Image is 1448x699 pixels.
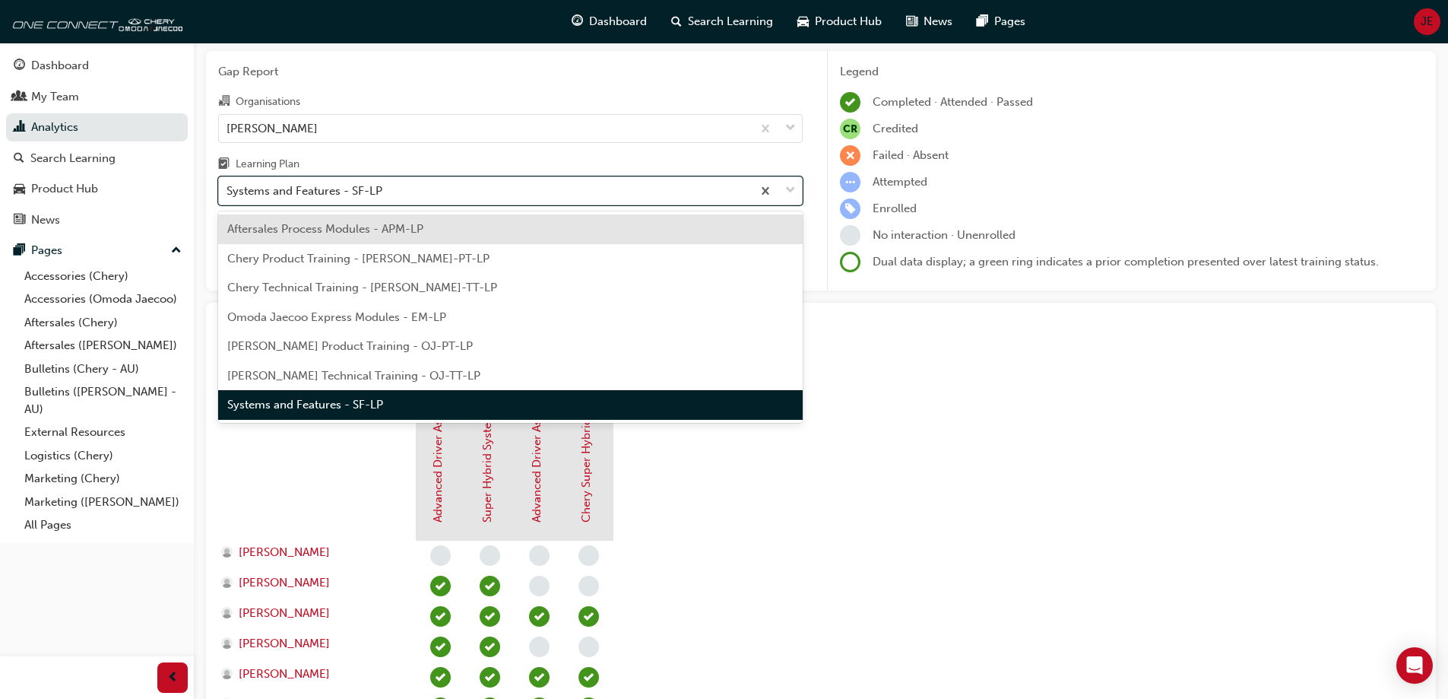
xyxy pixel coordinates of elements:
[559,6,659,37] a: guage-iconDashboard
[578,606,599,627] span: learningRecordVerb_PASS-icon
[236,157,299,172] div: Learning Plan
[18,288,188,311] a: Accessories (Omoda Jaecoo)
[578,637,599,657] span: learningRecordVerb_NONE-icon
[227,119,318,137] div: [PERSON_NAME]
[18,311,188,335] a: Aftersales (Chery)
[797,12,809,31] span: car-icon
[529,667,550,688] span: learningRecordVerb_PASS-icon
[14,214,25,227] span: news-icon
[227,183,382,200] div: Systems and Features - SF-LP
[239,666,330,683] span: [PERSON_NAME]
[227,398,383,411] span: Systems and Features - SF-LP
[18,491,188,514] a: Marketing ([PERSON_NAME])
[894,6,965,37] a: news-iconNews
[18,357,188,381] a: Bulletins (Chery - AU)
[873,148,949,162] span: Failed · Absent
[480,576,500,596] span: learningRecordVerb_PASS-icon
[8,6,182,37] img: oneconnect
[1414,8,1440,35] button: JE
[578,576,599,596] span: learningRecordVerb_NONE-icon
[785,119,796,138] span: down-icon
[529,545,550,566] span: learningRecordVerb_NONE-icon
[18,421,188,444] a: External Resources
[994,13,1025,30] span: Pages
[873,255,1379,268] span: Dual data display; a green ring indicates a prior completion presented over latest training status.
[815,13,882,30] span: Product Hub
[873,95,1033,109] span: Completed · Attended · Passed
[227,252,490,265] span: Chery Product Training - [PERSON_NAME]-PT-LP
[1421,13,1434,30] span: JE
[18,334,188,357] a: Aftersales ([PERSON_NAME])
[6,145,188,173] a: Search Learning
[30,150,116,167] div: Search Learning
[227,369,480,383] span: [PERSON_NAME] Technical Training - OJ-TT-LP
[236,94,300,110] div: Organisations
[31,211,60,229] div: News
[31,88,79,106] div: My Team
[18,467,188,491] a: Marketing (Chery)
[14,91,25,104] span: people-icon
[227,281,497,294] span: Chery Technical Training - [PERSON_NAME]-TT-LP
[18,444,188,468] a: Logistics (Chery)
[218,158,230,172] span: learningplan-icon
[239,544,330,561] span: [PERSON_NAME]
[221,666,401,683] a: [PERSON_NAME]
[227,222,423,236] span: Aftersales Process Modules - APM-LP
[873,228,1016,242] span: No interaction · Unenrolled
[239,605,330,622] span: [PERSON_NAME]
[659,6,785,37] a: search-iconSearch Learning
[14,152,24,166] span: search-icon
[840,199,860,219] span: learningRecordVerb_ENROLL-icon
[977,12,988,31] span: pages-icon
[430,606,451,627] span: learningRecordVerb_PASS-icon
[221,544,401,561] a: [PERSON_NAME]
[14,183,25,196] span: car-icon
[873,175,927,189] span: Attempted
[14,59,25,73] span: guage-icon
[31,180,98,198] div: Product Hub
[480,667,500,688] span: learningRecordVerb_PASS-icon
[430,576,451,596] span: learningRecordVerb_PASS-icon
[578,545,599,566] span: learningRecordVerb_NONE-icon
[218,95,230,109] span: organisation-icon
[589,13,647,30] span: Dashboard
[785,6,894,37] a: car-iconProduct Hub
[31,242,62,259] div: Pages
[6,83,188,111] a: My Team
[529,576,550,596] span: learningRecordVerb_NONE-icon
[873,122,918,135] span: Credited
[18,265,188,288] a: Accessories (Chery)
[906,12,917,31] span: news-icon
[480,637,500,657] span: learningRecordVerb_PASS-icon
[924,13,952,30] span: News
[840,145,860,166] span: learningRecordVerb_FAIL-icon
[480,545,500,566] span: learningRecordVerb_NONE-icon
[6,49,188,237] button: DashboardMy TeamAnalyticsSearch LearningProduct HubNews
[430,637,451,657] span: learningRecordVerb_PASS-icon
[239,574,330,592] span: [PERSON_NAME]
[221,605,401,622] a: [PERSON_NAME]
[227,339,473,353] span: [PERSON_NAME] Product Training - OJ-PT-LP
[430,667,451,688] span: learningRecordVerb_PASS-icon
[221,635,401,653] a: [PERSON_NAME]
[671,12,682,31] span: search-icon
[840,63,1424,81] div: Legend
[688,13,773,30] span: Search Learning
[6,175,188,203] a: Product Hub
[840,172,860,192] span: learningRecordVerb_ATTEMPT-icon
[6,237,188,265] button: Pages
[430,545,451,566] span: learningRecordVerb_NONE-icon
[480,381,494,523] a: Super Hybrid System (SHS)
[14,121,25,135] span: chart-icon
[221,574,401,592] a: [PERSON_NAME]
[529,637,550,657] span: learningRecordVerb_NONE-icon
[14,244,25,258] span: pages-icon
[239,635,330,653] span: [PERSON_NAME]
[171,241,182,261] span: up-icon
[840,225,860,246] span: learningRecordVerb_NONE-icon
[785,181,796,201] span: down-icon
[218,63,803,81] span: Gap Report
[6,206,188,234] a: News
